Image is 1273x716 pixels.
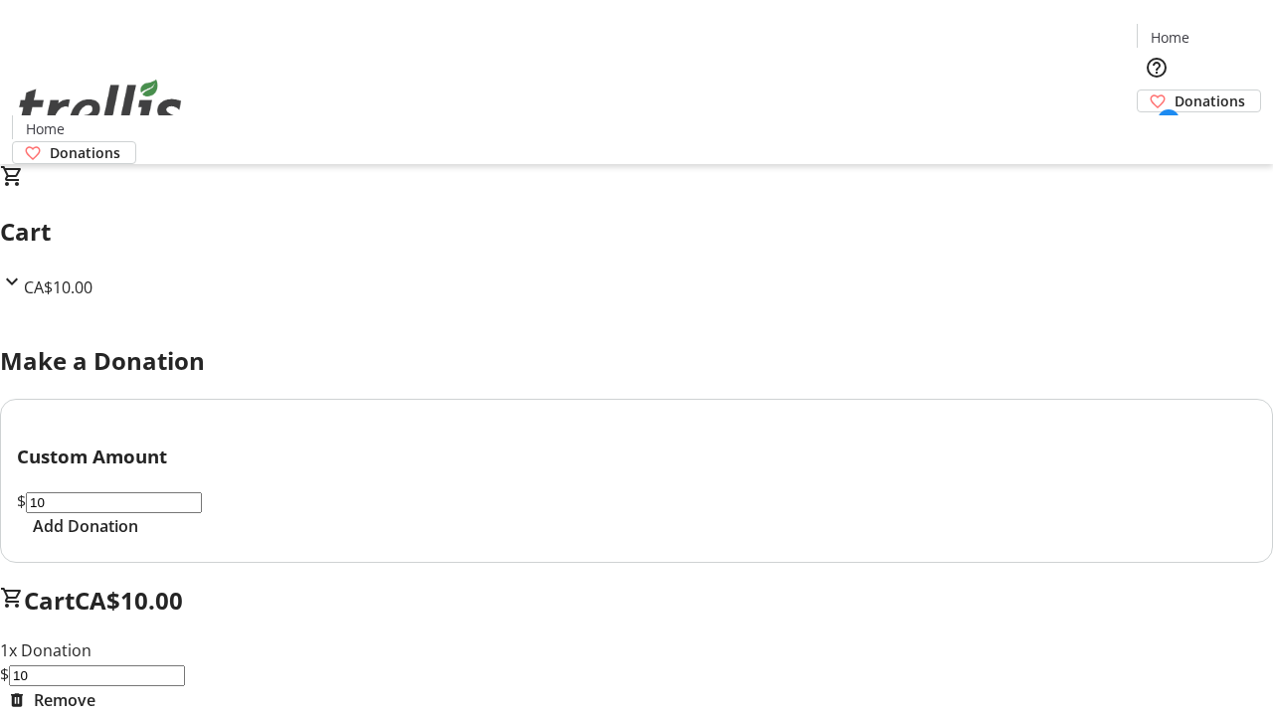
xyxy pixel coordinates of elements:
button: Help [1137,48,1177,88]
span: Donations [1175,90,1245,111]
input: Donation Amount [9,665,185,686]
span: Donations [50,142,120,163]
img: Orient E2E Organization FpTSwFFZlG's Logo [12,58,189,157]
input: Donation Amount [26,492,202,513]
a: Home [13,118,77,139]
span: Home [26,118,65,139]
span: Remove [34,688,95,712]
span: CA$10.00 [24,276,92,298]
span: Home [1151,27,1189,48]
h3: Custom Amount [17,443,1256,470]
a: Donations [12,141,136,164]
span: CA$10.00 [75,584,183,617]
span: $ [17,490,26,512]
span: Add Donation [33,514,138,538]
a: Donations [1137,89,1261,112]
button: Add Donation [17,514,154,538]
button: Cart [1137,112,1177,152]
a: Home [1138,27,1201,48]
